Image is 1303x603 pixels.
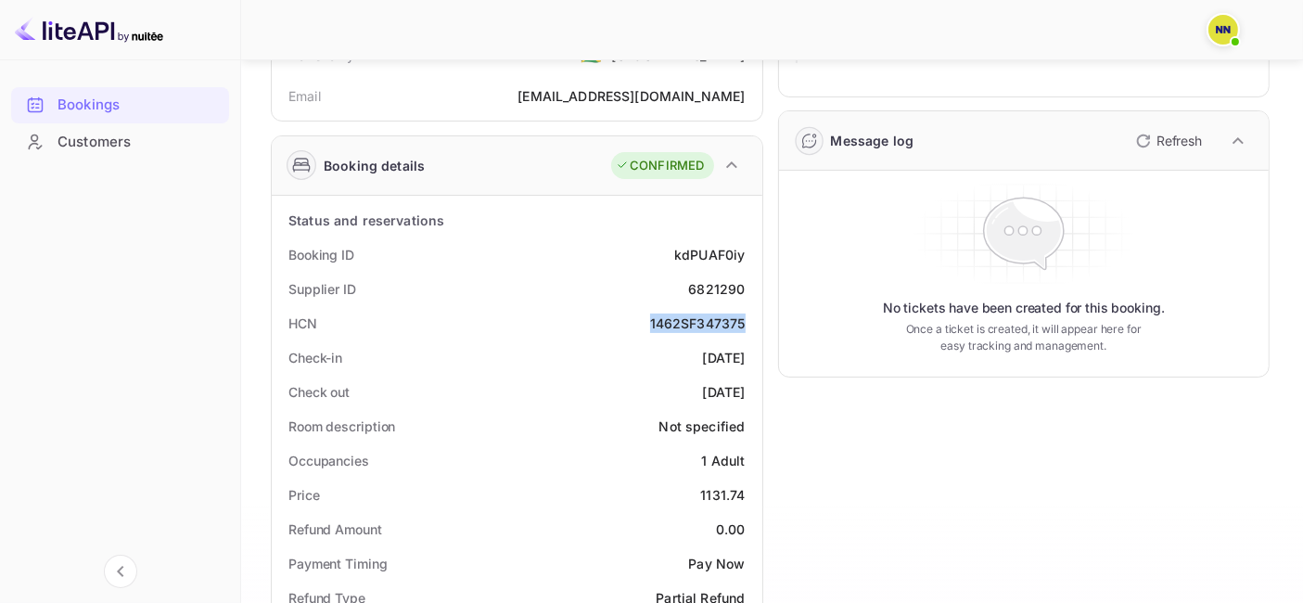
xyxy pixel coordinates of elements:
[616,157,704,175] div: CONFIRMED
[288,382,350,402] div: Check out
[703,382,746,402] div: [DATE]
[288,417,395,436] div: Room description
[11,87,229,123] div: Bookings
[288,279,356,299] div: Supplier ID
[288,245,354,264] div: Booking ID
[104,555,137,588] button: Collapse navigation
[11,124,229,160] div: Customers
[288,211,444,230] div: Status and reservations
[883,299,1165,317] p: No tickets have been created for this booking.
[288,314,317,333] div: HCN
[703,348,746,367] div: [DATE]
[288,86,321,106] div: Email
[674,245,745,264] div: kdPUAF0iy
[700,485,745,505] div: 1131.74
[716,520,746,539] div: 0.00
[288,554,388,573] div: Payment Timing
[288,348,342,367] div: Check-in
[1125,126,1209,156] button: Refresh
[688,554,745,573] div: Pay Now
[57,132,220,153] div: Customers
[288,485,320,505] div: Price
[11,124,229,159] a: Customers
[15,15,163,45] img: LiteAPI logo
[701,451,745,470] div: 1 Adult
[893,321,1155,354] p: Once a ticket is created, it will appear here for easy tracking and management.
[1156,131,1202,150] p: Refresh
[831,131,914,150] div: Message log
[1208,15,1238,45] img: N/A N/A
[688,279,745,299] div: 6821290
[517,86,745,106] div: [EMAIL_ADDRESS][DOMAIN_NAME]
[288,520,382,539] div: Refund Amount
[57,95,220,116] div: Bookings
[650,314,746,333] div: 1462SF347375
[11,87,229,122] a: Bookings
[324,156,425,175] div: Booking details
[659,417,746,436] div: Not specified
[288,451,369,470] div: Occupancies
